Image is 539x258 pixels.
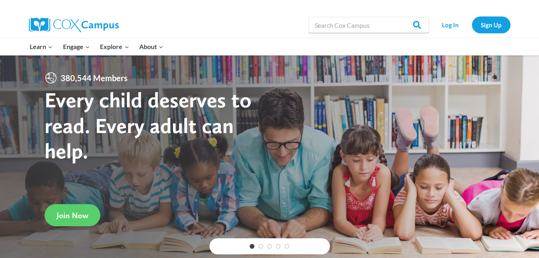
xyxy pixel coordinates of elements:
img: Cox Campus [29,18,119,32]
a: Sign Up [472,16,511,33]
span: About [139,41,163,52]
input: Search Cox Campus [309,17,429,33]
a: 2 [258,244,263,249]
nav: Primary Navigation [25,38,169,55]
a: Log In [433,16,468,33]
nav: Secondary Navigation [433,16,511,33]
a: 1 [250,244,254,249]
span: 380,544 Members [57,72,131,84]
strong: Every child deserves to read. Every adult can help. [45,87,252,164]
span: Engage [63,41,90,52]
a: 3 [267,244,272,249]
span: Join Now [57,211,88,220]
span: Learn [30,41,53,52]
a: Join Now [45,204,100,226]
a: 5 [285,244,289,249]
span: Explore [100,41,129,52]
a: 4 [276,244,281,249]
